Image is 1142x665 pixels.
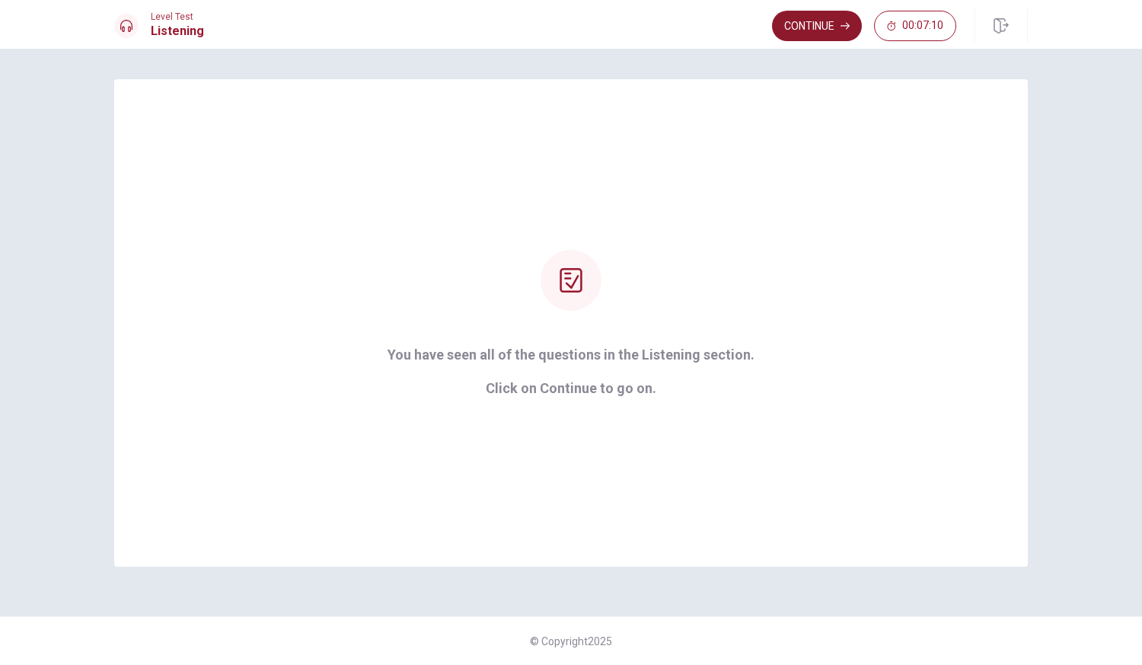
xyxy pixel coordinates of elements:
button: 00:07:10 [874,11,956,41]
h1: Listening [151,22,204,40]
p: You have seen all of the questions in the Listening section. [388,347,754,363]
p: Click on Continue to go on. [388,381,754,396]
span: © Copyright 2025 [530,635,612,647]
span: 00:07:10 [902,20,943,32]
span: Level Test [151,11,204,22]
button: Continue [772,11,862,41]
